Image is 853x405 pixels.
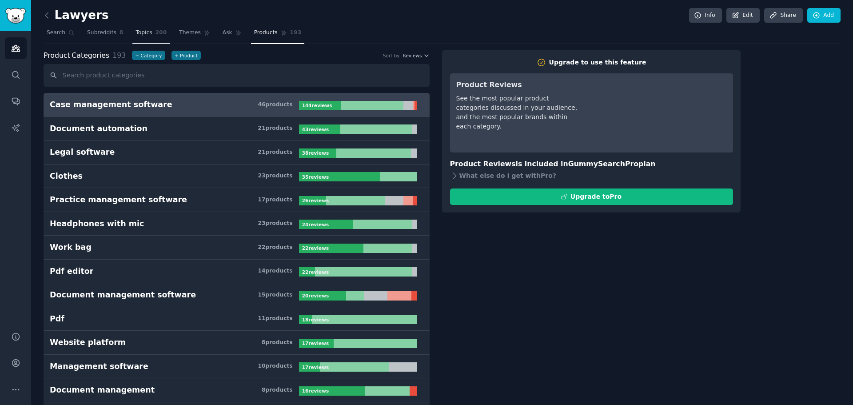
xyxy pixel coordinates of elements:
[50,289,196,301] div: Document management software
[258,267,292,275] div: 14 product s
[47,29,65,37] span: Search
[689,8,722,23] a: Info
[403,52,422,59] span: Reviews
[135,52,139,59] span: +
[44,283,430,307] a: Document management software15products20reviews
[5,8,26,24] img: GummySearch logo
[44,378,430,402] a: Document management8products16reviews
[258,101,292,109] div: 46 product s
[258,124,292,132] div: 21 product s
[549,58,646,67] div: Upgrade to use this feature
[258,220,292,228] div: 23 product s
[176,26,213,44] a: Themes
[50,385,155,396] div: Document management
[302,317,329,322] b: 18 review s
[764,8,802,23] a: Share
[403,52,430,59] button: Reviews
[50,266,93,277] div: Pdf editor
[302,174,329,180] b: 35 review s
[175,52,179,59] span: +
[132,26,170,44] a: Topics200
[44,50,70,61] span: Product
[50,99,172,110] div: Case management software
[219,26,245,44] a: Ask
[258,315,292,323] div: 11 product s
[258,362,292,370] div: 10 product s
[44,140,430,164] a: Legal software21products38reviews
[87,29,116,37] span: Subreddits
[171,51,201,60] button: +Product
[84,26,126,44] a: Subreddits8
[44,260,430,284] a: Pdf editor14products22reviews
[807,8,841,23] a: Add
[179,29,201,37] span: Themes
[44,164,430,188] a: Clothes23products35reviews
[258,291,292,299] div: 15 product s
[568,160,638,168] span: GummySearch Pro
[302,222,329,227] b: 24 review s
[570,192,622,201] div: Upgrade to Pro
[136,29,152,37] span: Topics
[223,29,232,37] span: Ask
[302,365,329,370] b: 17 review s
[44,212,430,236] a: Headphones with mic23products24reviews
[251,26,304,44] a: Products193
[456,80,581,91] h3: Product Reviews
[262,339,293,347] div: 8 product s
[383,52,400,59] div: Sort by
[302,103,332,108] b: 144 review s
[44,93,430,117] a: Case management software46products144reviews
[258,244,292,252] div: 22 product s
[50,123,147,134] div: Document automation
[50,147,115,158] div: Legal software
[50,242,92,253] div: Work bag
[120,29,124,37] span: 8
[302,198,329,203] b: 26 review s
[50,218,144,229] div: Headphones with mic
[290,29,302,37] span: 193
[50,194,187,205] div: Practice management software
[726,8,760,23] a: Edit
[50,337,126,348] div: Website platform
[50,361,148,372] div: Management software
[44,50,109,61] span: Categories
[450,170,733,182] div: What else do I get with Pro ?
[258,148,292,156] div: 21 product s
[450,188,733,205] button: Upgrade toPro
[44,355,430,379] a: Management software10products17reviews
[44,236,430,260] a: Work bag22products22reviews
[50,171,83,182] div: Clothes
[450,159,733,170] h3: Product Reviews is included in plan
[44,117,430,141] a: Document automation21products43reviews
[44,64,430,87] input: Search product categories
[302,269,329,275] b: 22 review s
[112,51,126,60] span: 193
[302,293,329,298] b: 20 review s
[302,127,329,132] b: 43 review s
[44,8,109,23] h2: Lawyers
[50,313,64,325] div: Pdf
[44,331,430,355] a: Website platform8products17reviews
[155,29,167,37] span: 200
[302,150,329,156] b: 38 review s
[302,341,329,346] b: 17 review s
[44,307,430,331] a: Pdf11products18reviews
[254,29,278,37] span: Products
[262,386,293,394] div: 8 product s
[132,51,165,60] button: +Category
[302,245,329,251] b: 22 review s
[44,26,78,44] a: Search
[302,388,329,393] b: 16 review s
[44,188,430,212] a: Practice management software17products26reviews
[456,94,581,131] div: See the most popular product categories discussed in your audience, and the most popular brands w...
[258,196,292,204] div: 17 product s
[258,172,292,180] div: 23 product s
